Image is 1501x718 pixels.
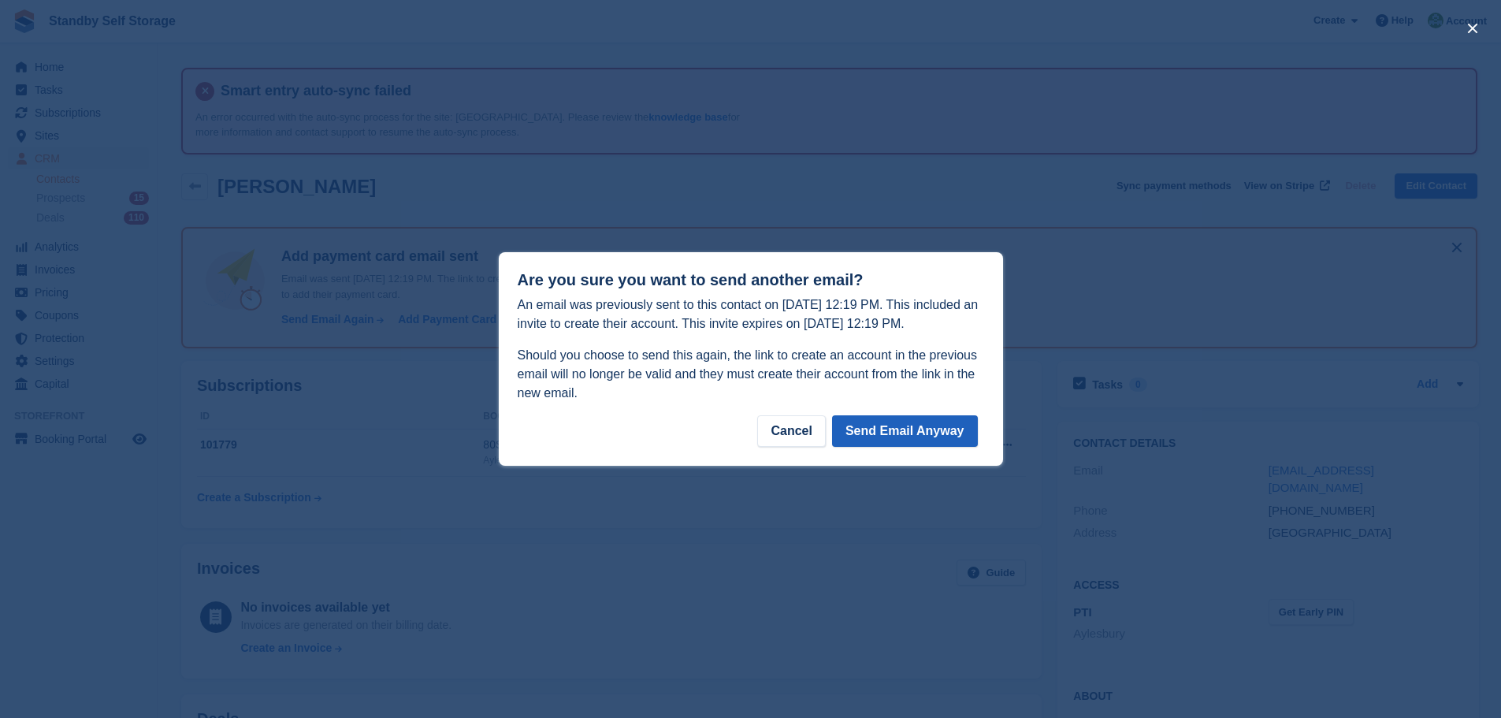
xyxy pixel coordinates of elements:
[518,346,984,403] p: Should you choose to send this again, the link to create an account in the previous email will no...
[1460,16,1485,41] button: close
[832,415,978,447] button: Send Email Anyway
[757,415,825,447] div: Cancel
[518,296,984,333] p: An email was previously sent to this contact on [DATE] 12:19 PM. This included an invite to creat...
[518,271,984,289] h1: Are you sure you want to send another email?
